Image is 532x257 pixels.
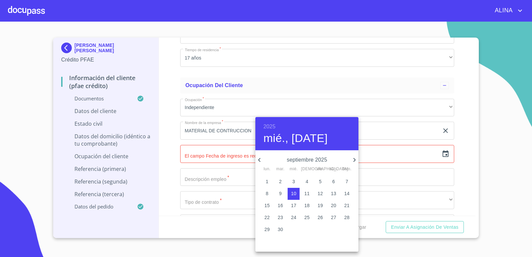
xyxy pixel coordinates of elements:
p: 13 [331,190,336,197]
p: 20 [331,202,336,209]
button: 10 [288,188,300,200]
button: 6 [328,176,339,188]
p: 26 [318,214,323,221]
p: 28 [344,214,349,221]
p: 4 [306,178,308,185]
button: 12 [314,188,326,200]
span: vie. [314,166,326,173]
button: 20 [328,200,339,212]
button: 4 [301,176,313,188]
p: 1 [266,178,268,185]
p: 16 [278,202,283,209]
p: 14 [344,190,349,197]
p: 18 [304,202,310,209]
button: 3 [288,176,300,188]
span: [DEMOGRAPHIC_DATA]. [301,166,313,173]
button: 17 [288,200,300,212]
span: lun. [261,166,273,173]
button: 29 [261,224,273,236]
p: 3 [292,178,295,185]
p: septiembre 2025 [263,156,350,164]
p: 7 [345,178,348,185]
button: 1 [261,176,273,188]
p: 12 [318,190,323,197]
button: 15 [261,200,273,212]
span: sáb. [328,166,339,173]
button: 14 [341,188,353,200]
span: mar. [274,166,286,173]
p: 11 [304,190,310,197]
p: 30 [278,226,283,233]
button: 23 [274,212,286,224]
button: 13 [328,188,339,200]
p: 10 [291,190,296,197]
button: 28 [341,212,353,224]
button: 26 [314,212,326,224]
button: 18 [301,200,313,212]
button: 7 [341,176,353,188]
p: 15 [264,202,270,209]
p: 17 [291,202,296,209]
button: 5 [314,176,326,188]
p: 25 [304,214,310,221]
p: 22 [264,214,270,221]
span: dom. [341,166,353,173]
button: 16 [274,200,286,212]
button: mié., [DATE] [263,131,328,145]
button: 19 [314,200,326,212]
p: 24 [291,214,296,221]
button: 2 [274,176,286,188]
button: 2025 [263,122,275,131]
p: 19 [318,202,323,209]
p: 5 [319,178,322,185]
button: 25 [301,212,313,224]
p: 23 [278,214,283,221]
p: 6 [332,178,335,185]
p: 29 [264,226,270,233]
p: 9 [279,190,282,197]
button: 30 [274,224,286,236]
button: 11 [301,188,313,200]
button: 22 [261,212,273,224]
button: 9 [274,188,286,200]
button: 27 [328,212,339,224]
p: 2 [279,178,282,185]
button: 21 [341,200,353,212]
button: 8 [261,188,273,200]
p: 27 [331,214,336,221]
p: 21 [344,202,349,209]
p: 8 [266,190,268,197]
button: 24 [288,212,300,224]
span: mié. [288,166,300,173]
